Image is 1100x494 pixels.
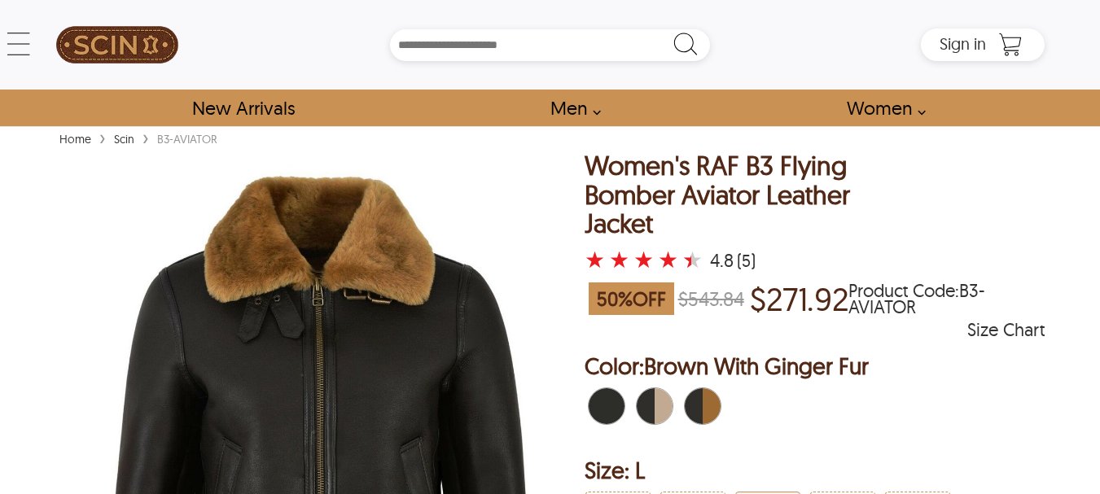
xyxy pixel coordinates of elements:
[142,123,149,151] span: ›
[633,251,654,268] label: 3 rating
[633,384,677,428] div: Brown With Beige Fur
[644,352,869,380] span: Brown With Ginger Fur
[532,90,610,126] a: shop men's leather jackets
[967,321,1045,338] div: Size Chart
[585,454,1045,487] h2: Selected Filter by Size: L
[173,90,313,126] a: Shop New Arrivals
[585,384,629,428] div: Black With Black Fur
[658,251,678,268] label: 4 rating
[678,286,744,311] strike: $543.84
[737,252,756,269] div: (5)
[940,33,986,54] span: Sign in
[609,251,629,268] label: 2 rating
[681,384,725,428] div: Brown With Ginger Fur
[153,131,221,147] div: B3-AVIATOR
[750,280,848,317] p: Price of $271.92
[585,151,923,238] h1: Women's RAF B3 Flying Bomber Aviator Leather Jacket
[56,8,178,81] img: SCIN
[710,252,734,269] div: 4.8
[828,90,935,126] a: Shop Women Leather Jackets
[99,123,106,151] span: ›
[55,8,179,81] a: SCIN
[589,282,674,315] span: 50 % OFF
[110,132,138,146] a: Scin
[848,282,1045,315] span: Product Code: B3-AVIATOR
[940,39,986,52] a: Sign in
[585,249,707,272] a: Women's RAF B3 Flying Bomber Aviator Leather Jacket with a 4.8 Star Rating and 5 Product Review }
[994,33,1027,57] a: Shopping Cart
[682,251,703,268] label: 5 rating
[585,251,605,268] label: 1 rating
[55,132,95,146] a: Home
[585,350,1045,383] h2: Selected Color: by Brown With Ginger Fur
